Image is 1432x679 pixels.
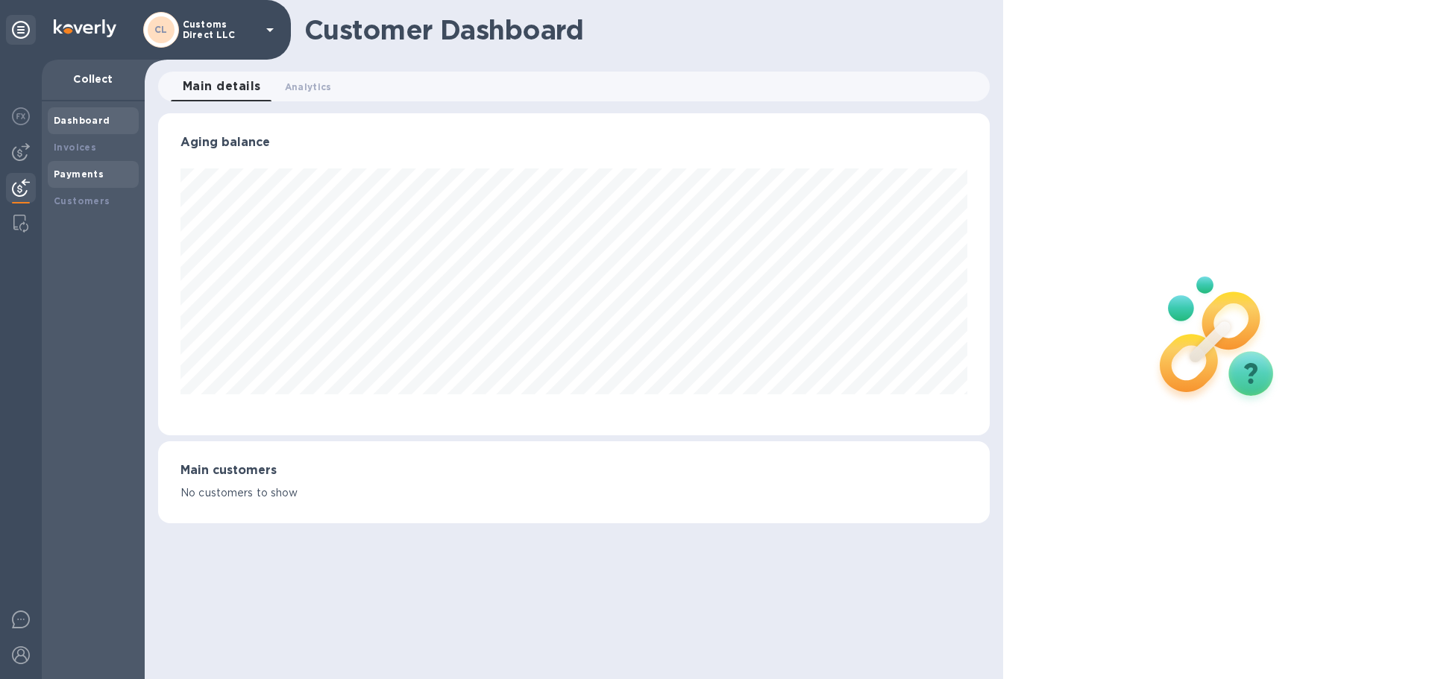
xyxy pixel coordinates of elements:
h3: Main customers [180,464,967,478]
b: Payments [54,168,104,180]
p: Customs Direct LLC [183,19,257,40]
span: Main details [183,76,261,97]
b: Invoices [54,142,96,153]
img: Foreign exchange [12,107,30,125]
img: Logo [54,19,116,37]
p: Collect [54,72,133,86]
span: Analytics [285,79,332,95]
div: Unpin categories [6,15,36,45]
b: Dashboard [54,115,110,126]
p: No customers to show [180,485,967,501]
h3: Aging balance [180,136,967,150]
b: Customers [54,195,110,206]
h1: Customer Dashboard [304,14,979,45]
b: CL [154,24,168,35]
